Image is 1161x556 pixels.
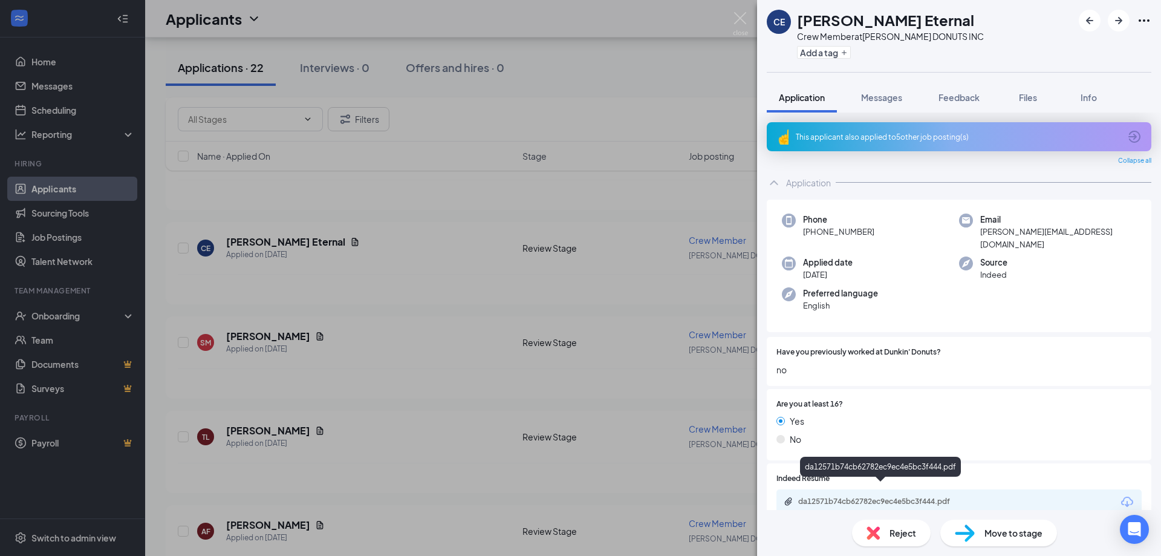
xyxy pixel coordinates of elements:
[790,414,804,428] span: Yes
[980,257,1007,269] span: Source
[797,30,984,42] div: Crew Member at [PERSON_NAME] DONUTS INC
[1127,129,1142,144] svg: ArrowCircle
[776,363,1142,376] span: no
[776,399,843,410] span: Are you at least 16?
[1082,13,1097,28] svg: ArrowLeftNew
[797,10,974,30] h1: [PERSON_NAME] Eternal
[773,16,785,28] div: CE
[784,497,793,506] svg: Paperclip
[786,177,831,189] div: Application
[841,49,848,56] svg: Plus
[980,269,1007,281] span: Indeed
[803,287,878,299] span: Preferred language
[861,92,902,103] span: Messages
[776,473,830,485] span: Indeed Resume
[1120,495,1134,509] svg: Download
[980,214,1136,226] span: Email
[803,226,874,238] span: [PHONE_NUMBER]
[1079,10,1101,31] button: ArrowLeftNew
[1108,10,1130,31] button: ArrowRight
[1118,156,1151,166] span: Collapse all
[980,226,1136,250] span: [PERSON_NAME][EMAIL_ADDRESS][DOMAIN_NAME]
[803,299,878,312] span: English
[984,526,1042,540] span: Move to stage
[803,214,874,226] span: Phone
[767,175,781,190] svg: ChevronUp
[796,132,1120,142] div: This applicant also applied to 5 other job posting(s)
[1019,92,1037,103] span: Files
[779,92,825,103] span: Application
[1120,515,1149,544] div: Open Intercom Messenger
[776,347,941,358] span: Have you previously worked at Dunkin' Donuts?
[1137,13,1151,28] svg: Ellipses
[889,526,916,540] span: Reject
[800,457,961,477] div: da12571b74cb62782ec9ec4e5bc3f444.pdf
[803,257,853,269] span: Applied date
[790,433,801,446] span: No
[1111,13,1126,28] svg: ArrowRight
[938,92,980,103] span: Feedback
[797,46,851,59] button: PlusAdd a tag
[803,269,853,281] span: [DATE]
[784,497,980,508] a: Paperclipda12571b74cb62782ec9ec4e5bc3f444.pdf
[1081,92,1097,103] span: Info
[798,497,968,506] div: da12571b74cb62782ec9ec4e5bc3f444.pdf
